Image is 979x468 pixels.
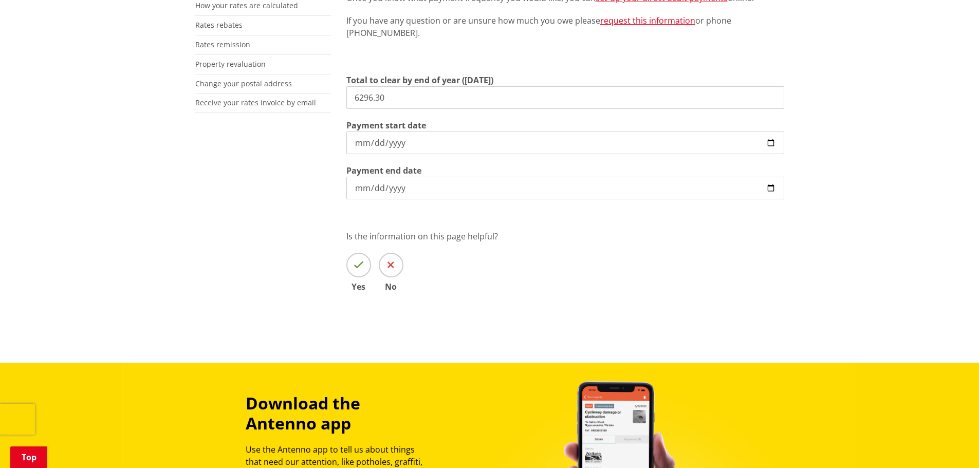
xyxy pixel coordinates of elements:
p: If you have any question or are unsure how much you owe please or phone [PHONE_NUMBER]. [346,14,784,39]
a: How your rates are calculated [195,1,298,10]
span: No [379,283,403,291]
p: Is the information on this page helpful? [346,230,784,242]
a: Rates remission [195,40,250,49]
a: Change your postal address [195,79,292,88]
a: Rates rebates [195,20,243,30]
label: Total to clear by end of year ([DATE]) [346,74,493,86]
span: Yes [346,283,371,291]
a: Receive your rates invoice by email [195,98,316,107]
a: Property revaluation [195,59,266,69]
a: request this information [600,15,695,26]
iframe: Messenger Launcher [932,425,969,462]
label: Payment start date [346,119,426,132]
a: Top [10,446,47,468]
h3: Download the Antenno app [246,394,432,433]
label: Payment end date [346,164,421,177]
